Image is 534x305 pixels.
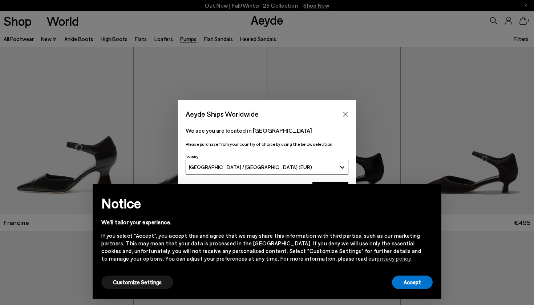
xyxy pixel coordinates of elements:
[189,164,312,170] span: [GEOGRAPHIC_DATA] / [GEOGRAPHIC_DATA] (EUR)
[427,189,432,200] span: ×
[377,255,410,262] a: privacy policy
[186,141,348,148] p: Please purchase from your country of choice by using the below selection:
[186,154,198,159] span: Country
[101,194,421,213] h2: Notice
[101,232,421,262] div: If you select "Accept", you accept this and agree that we may share this information with third p...
[101,218,421,226] div: We'll tailor your experience.
[340,109,351,120] button: Close
[186,108,259,120] span: Aeyde Ships Worldwide
[392,276,433,289] button: Accept
[101,276,173,289] button: Customize Settings
[421,186,438,204] button: Close this notice
[186,126,348,135] p: We see you are located in [GEOGRAPHIC_DATA]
